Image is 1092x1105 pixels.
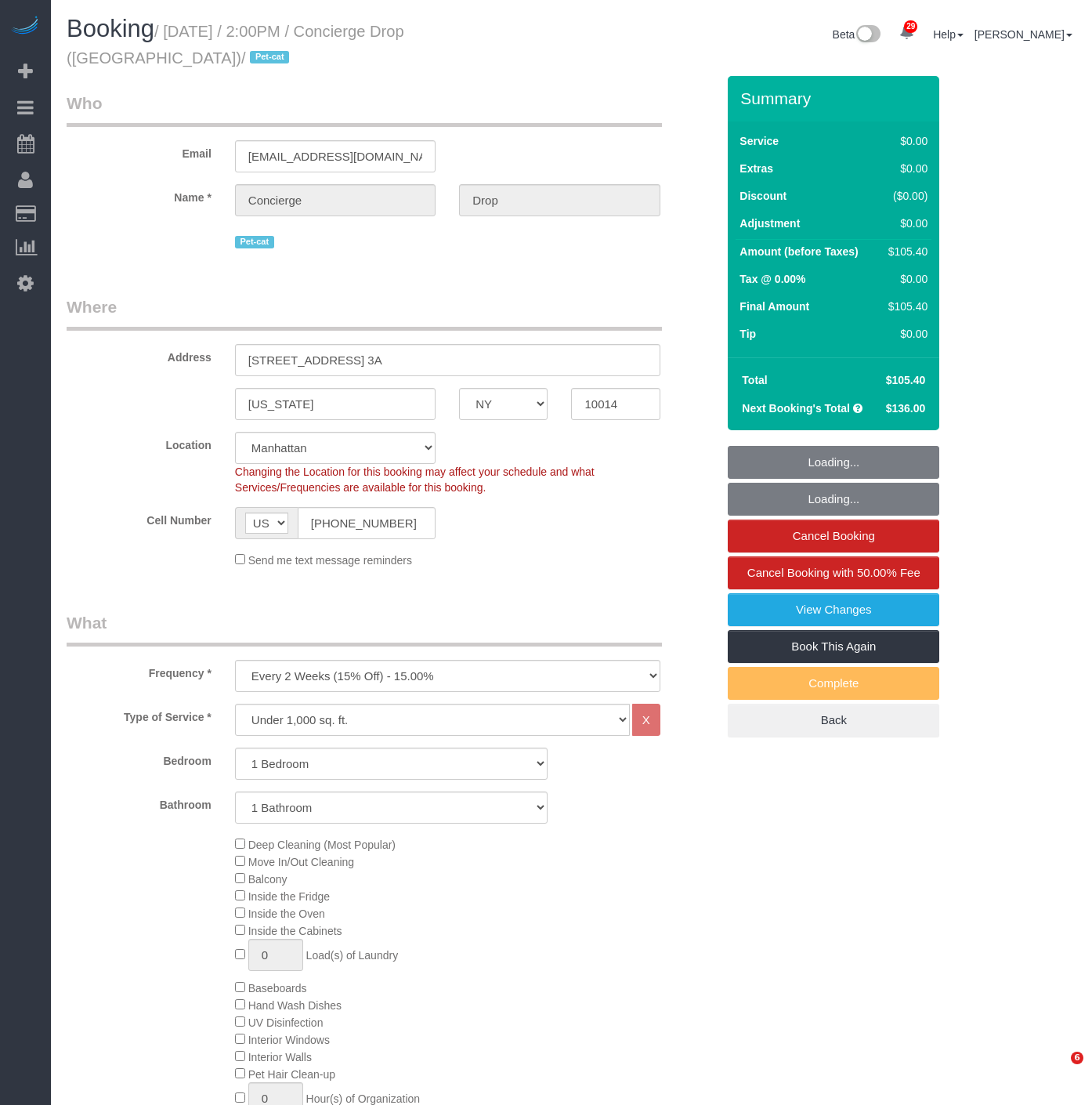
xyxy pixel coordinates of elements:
[855,25,880,45] img: New interface
[747,566,920,579] span: Cancel Booking with 50.00% Fee
[248,873,287,886] span: Balcony
[728,556,939,589] a: Cancel Booking with 50.00% Fee
[248,1016,324,1029] span: UV Disinfection
[248,908,325,920] span: Inside the Oven
[298,507,436,539] input: Cell Number
[67,295,662,331] legend: Where
[55,140,223,161] label: Email
[67,23,404,67] small: / [DATE] / 2:00PM / Concierge Drop ([GEOGRAPHIC_DATA])
[904,20,917,33] span: 29
[833,28,881,41] a: Beta
[306,949,399,962] span: Load(s) of Laundry
[55,507,223,528] label: Cell Number
[882,326,927,342] div: $0.00
[55,660,223,681] label: Frequency *
[739,244,858,259] label: Amount (before Taxes)
[248,999,342,1012] span: Hand Wash Dishes
[306,1092,421,1105] span: Hour(s) of Organization
[248,554,412,567] span: Send me text message reminders
[974,28,1072,41] a: [PERSON_NAME]
[55,184,223,205] label: Name *
[67,611,662,647] legend: What
[248,925,342,937] span: Inside the Cabinets
[728,630,939,663] a: Book This Again
[248,1051,312,1063] span: Interior Walls
[739,299,809,314] label: Final Amount
[1039,1052,1076,1089] iframe: Intercom live chat
[55,748,223,769] label: Bedroom
[67,92,662,127] legend: Who
[248,982,307,994] span: Baseboards
[1071,1052,1083,1064] span: 6
[882,244,927,259] div: $105.40
[882,133,927,149] div: $0.00
[55,704,223,725] label: Type of Service *
[882,161,927,176] div: $0.00
[248,856,354,868] span: Move In/Out Cleaning
[571,388,660,420] input: Zip Code
[728,593,939,626] a: View Changes
[739,161,773,176] label: Extras
[886,374,926,386] span: $105.40
[459,184,660,216] input: Last Name
[248,890,330,903] span: Inside the Fridge
[67,15,154,42] span: Booking
[739,216,800,231] label: Adjustment
[235,388,436,420] input: City
[739,133,779,149] label: Service
[882,216,927,231] div: $0.00
[55,344,223,365] label: Address
[250,51,289,63] span: Pet-cat
[241,49,294,67] span: /
[891,16,922,50] a: 29
[235,184,436,216] input: First Name
[9,16,41,38] img: Automaid Logo
[248,1034,330,1046] span: Interior Windows
[55,432,223,453] label: Location
[235,236,274,248] span: Pet-cat
[235,140,436,172] input: Email
[882,271,927,287] div: $0.00
[739,188,786,204] label: Discount
[742,402,850,415] strong: Next Booking's Total
[882,299,927,314] div: $105.40
[728,704,939,737] a: Back
[248,839,396,851] span: Deep Cleaning (Most Popular)
[55,792,223,813] label: Bathroom
[933,28,964,41] a: Help
[235,466,595,494] span: Changing the Location for this booking may affect your schedule and what Services/Frequencies are...
[728,520,939,552] a: Cancel Booking
[739,326,756,342] label: Tip
[886,402,926,415] span: $136.00
[248,1068,335,1081] span: Pet Hair Clean-up
[740,89,931,107] h3: Summary
[882,188,927,204] div: ($0.00)
[739,271,805,287] label: Tax @ 0.00%
[742,374,767,386] strong: Total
